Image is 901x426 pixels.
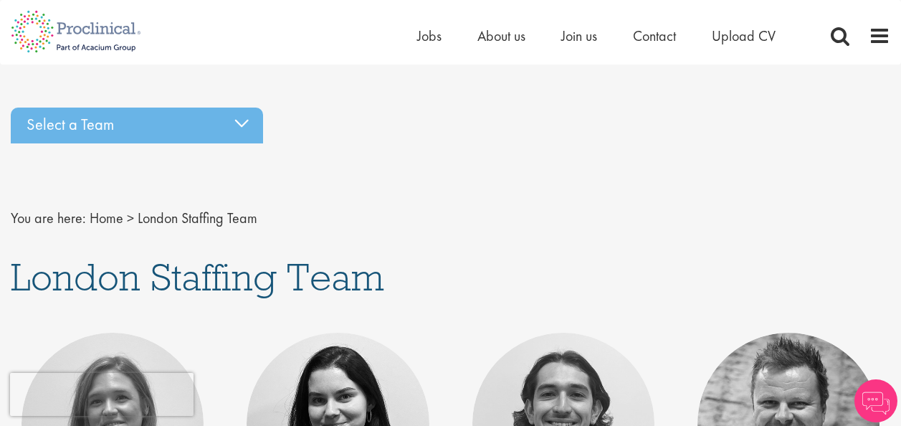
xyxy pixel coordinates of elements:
[11,209,86,227] span: You are here:
[127,209,134,227] span: >
[11,252,384,301] span: London Staffing Team
[10,373,194,416] iframe: reCAPTCHA
[90,209,123,227] a: breadcrumb link
[712,27,776,45] a: Upload CV
[561,27,597,45] a: Join us
[477,27,525,45] a: About us
[633,27,676,45] a: Contact
[138,209,257,227] span: London Staffing Team
[11,108,263,143] div: Select a Team
[854,379,897,422] img: Chatbot
[417,27,442,45] a: Jobs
